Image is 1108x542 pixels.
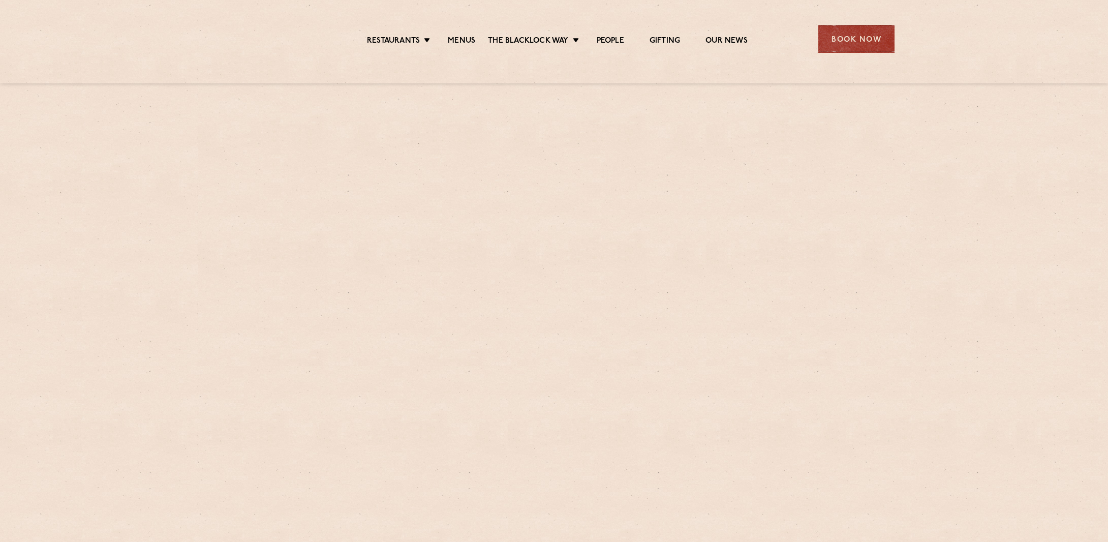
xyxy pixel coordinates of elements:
[367,36,420,47] a: Restaurants
[597,36,624,47] a: People
[818,25,895,53] div: Book Now
[705,36,748,47] a: Our News
[650,36,680,47] a: Gifting
[448,36,475,47] a: Menus
[488,36,568,47] a: The Blacklock Way
[213,10,301,68] img: svg%3E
